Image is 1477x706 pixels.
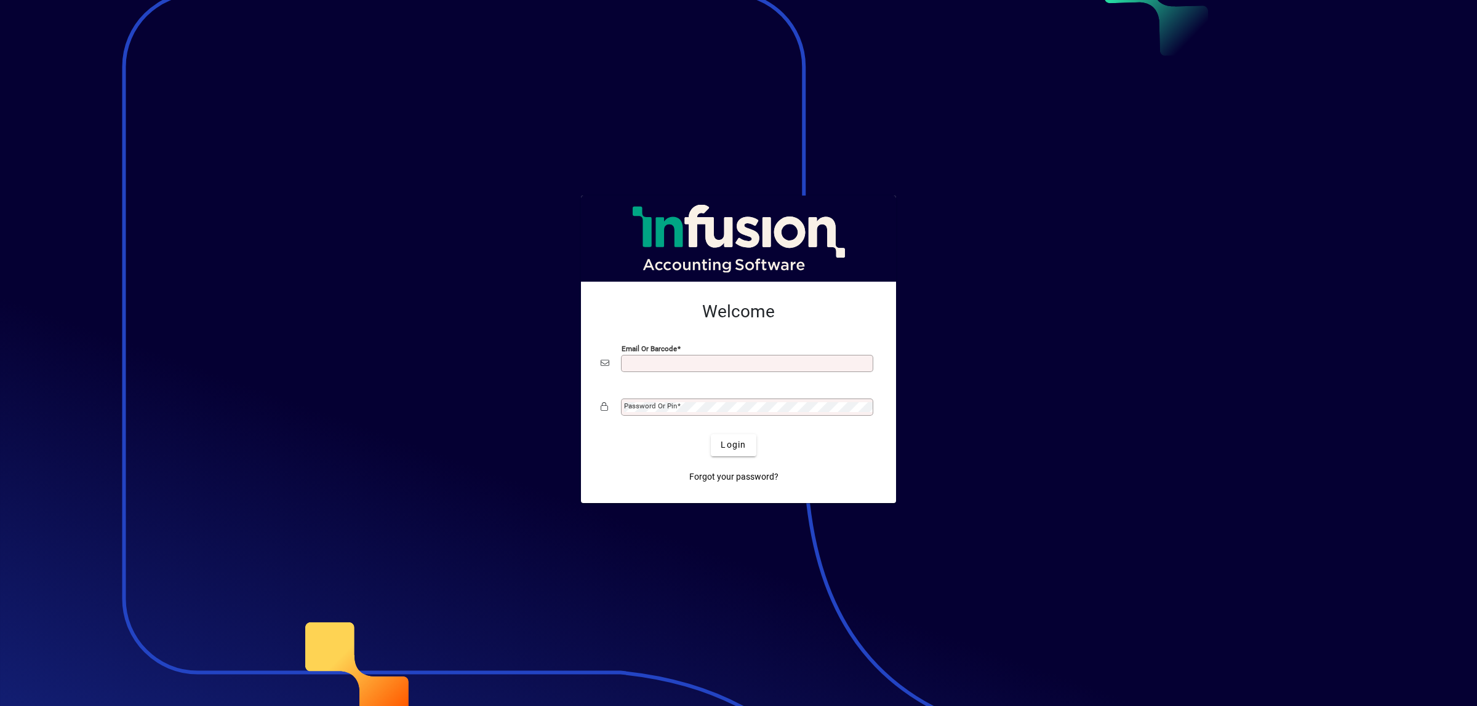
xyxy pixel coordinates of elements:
span: Forgot your password? [689,470,779,483]
mat-label: Password or Pin [624,402,677,410]
mat-label: Email or Barcode [622,344,677,352]
span: Login [721,438,746,451]
a: Forgot your password? [684,466,783,488]
button: Login [711,434,756,456]
h2: Welcome [601,301,876,322]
